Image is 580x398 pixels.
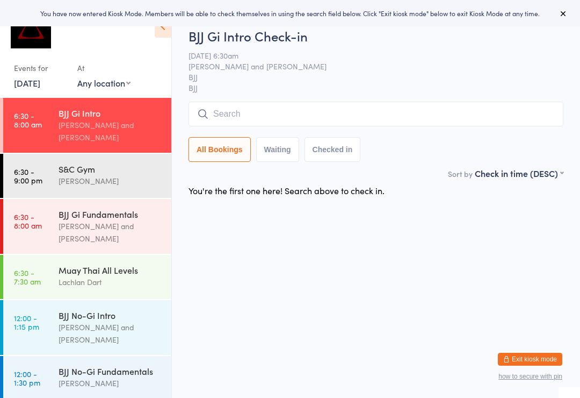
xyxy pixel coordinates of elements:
span: BJJ [189,82,563,93]
div: BJJ No-Gi Fundamentals [59,365,162,377]
span: [DATE] 6:30am [189,50,547,61]
time: 6:30 - 8:00 am [14,212,42,230]
div: Events for [14,59,67,77]
a: 12:00 -1:15 pmBJJ No-Gi Intro[PERSON_NAME] and [PERSON_NAME] [3,300,171,355]
div: You have now entered Kiosk Mode. Members will be able to check themselves in using the search fie... [17,9,563,18]
button: Checked in [305,137,361,162]
button: Waiting [256,137,299,162]
div: S&C Gym [59,163,162,175]
div: Any location [77,77,130,89]
div: [PERSON_NAME] [59,175,162,187]
div: BJJ Gi Intro [59,107,162,119]
div: BJJ Gi Fundamentals [59,208,162,220]
time: 12:00 - 1:15 pm [14,314,39,331]
a: 6:30 -7:30 amMuay Thai All LevelsLachlan Dart [3,255,171,299]
time: 6:30 - 8:00 am [14,111,42,129]
div: [PERSON_NAME] [59,377,162,389]
time: 6:30 - 9:00 pm [14,167,42,184]
div: Lachlan Dart [59,276,162,288]
a: 6:30 -9:00 pmS&C Gym[PERSON_NAME] [3,154,171,198]
a: 6:30 -8:00 amBJJ Gi Fundamentals[PERSON_NAME] and [PERSON_NAME] [3,199,171,254]
div: Muay Thai All Levels [59,264,162,276]
img: Dominance MMA Abbotsford [11,8,51,48]
a: [DATE] [14,77,40,89]
span: [PERSON_NAME] and [PERSON_NAME] [189,61,547,72]
time: 12:00 - 1:30 pm [14,369,40,387]
div: [PERSON_NAME] and [PERSON_NAME] [59,220,162,245]
input: Search [189,102,563,126]
div: You're the first one here! Search above to check in. [189,184,385,196]
span: BJJ [189,72,547,82]
label: Sort by [448,168,473,179]
a: 6:30 -8:00 amBJJ Gi Intro[PERSON_NAME] and [PERSON_NAME] [3,98,171,153]
h2: BJJ Gi Intro Check-in [189,27,563,45]
div: At [77,59,130,77]
div: BJJ No-Gi Intro [59,309,162,321]
div: [PERSON_NAME] and [PERSON_NAME] [59,321,162,346]
div: [PERSON_NAME] and [PERSON_NAME] [59,119,162,144]
button: All Bookings [189,137,251,162]
div: Check in time (DESC) [475,167,563,179]
button: how to secure with pin [498,373,562,380]
time: 6:30 - 7:30 am [14,268,41,286]
button: Exit kiosk mode [498,353,562,366]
